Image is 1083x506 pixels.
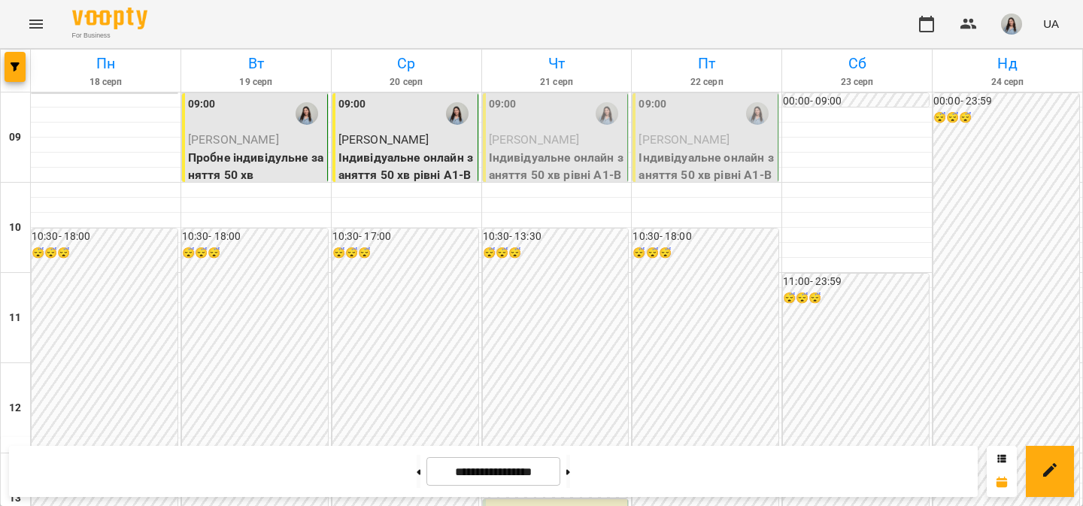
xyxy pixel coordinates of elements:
h6: Чт [484,52,629,75]
h6: 00:00 - 23:59 [933,93,1079,110]
img: Катерина [596,102,618,125]
img: Катерина [296,102,318,125]
h6: 10 [9,220,21,236]
span: UA [1043,16,1059,32]
img: 00729b20cbacae7f74f09ddf478bc520.jpg [1001,14,1022,35]
h6: 23 серп [784,75,930,89]
button: UA [1037,10,1065,38]
h6: 😴😴😴 [32,245,177,262]
h6: 00:00 - 09:00 [783,93,929,110]
label: 09:00 [188,96,216,113]
h6: 18 серп [33,75,178,89]
h6: Пт [634,52,779,75]
h6: 😴😴😴 [483,245,629,262]
h6: 12 [9,400,21,417]
h6: 10:30 - 17:00 [332,229,478,245]
img: Катерина [746,102,769,125]
button: Menu [18,6,54,42]
h6: 10:30 - 18:00 [633,229,778,245]
span: [PERSON_NAME] [188,132,279,147]
span: [PERSON_NAME] [338,132,429,147]
h6: Вт [184,52,329,75]
h6: Нд [935,52,1080,75]
p: Індивідуальне онлайн заняття 50 хв рівні А1-В1 [489,149,625,202]
p: Пробне індивідульне заняття 50 хв [188,149,324,184]
h6: 11 [9,310,21,326]
h6: Пн [33,52,178,75]
p: Індивідуальне онлайн заняття 50 хв рівні А1-В1 [639,149,775,202]
h6: Ср [334,52,479,75]
span: For Business [72,31,147,41]
h6: 😴😴😴 [933,110,1079,126]
h6: 10:30 - 18:00 [32,229,177,245]
p: Індивідуальне онлайн заняття 50 хв рівні А1-В1 [338,149,475,202]
h6: 10:30 - 18:00 [182,229,328,245]
h6: 20 серп [334,75,479,89]
h6: 😴😴😴 [182,245,328,262]
label: 09:00 [338,96,366,113]
h6: 24 серп [935,75,1080,89]
span: [PERSON_NAME] [489,132,580,147]
span: [PERSON_NAME] [639,132,730,147]
h6: 11:00 - 23:59 [783,274,929,290]
label: 09:00 [489,96,517,113]
h6: 😴😴😴 [633,245,778,262]
h6: 22 серп [634,75,779,89]
label: 09:00 [639,96,666,113]
h6: 😴😴😴 [332,245,478,262]
img: Voopty Logo [72,8,147,29]
h6: 19 серп [184,75,329,89]
h6: 21 серп [484,75,629,89]
h6: 10:30 - 13:30 [483,229,629,245]
h6: 09 [9,129,21,146]
h6: 😴😴😴 [783,290,929,307]
img: Катерина [446,102,469,125]
h6: Сб [784,52,930,75]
